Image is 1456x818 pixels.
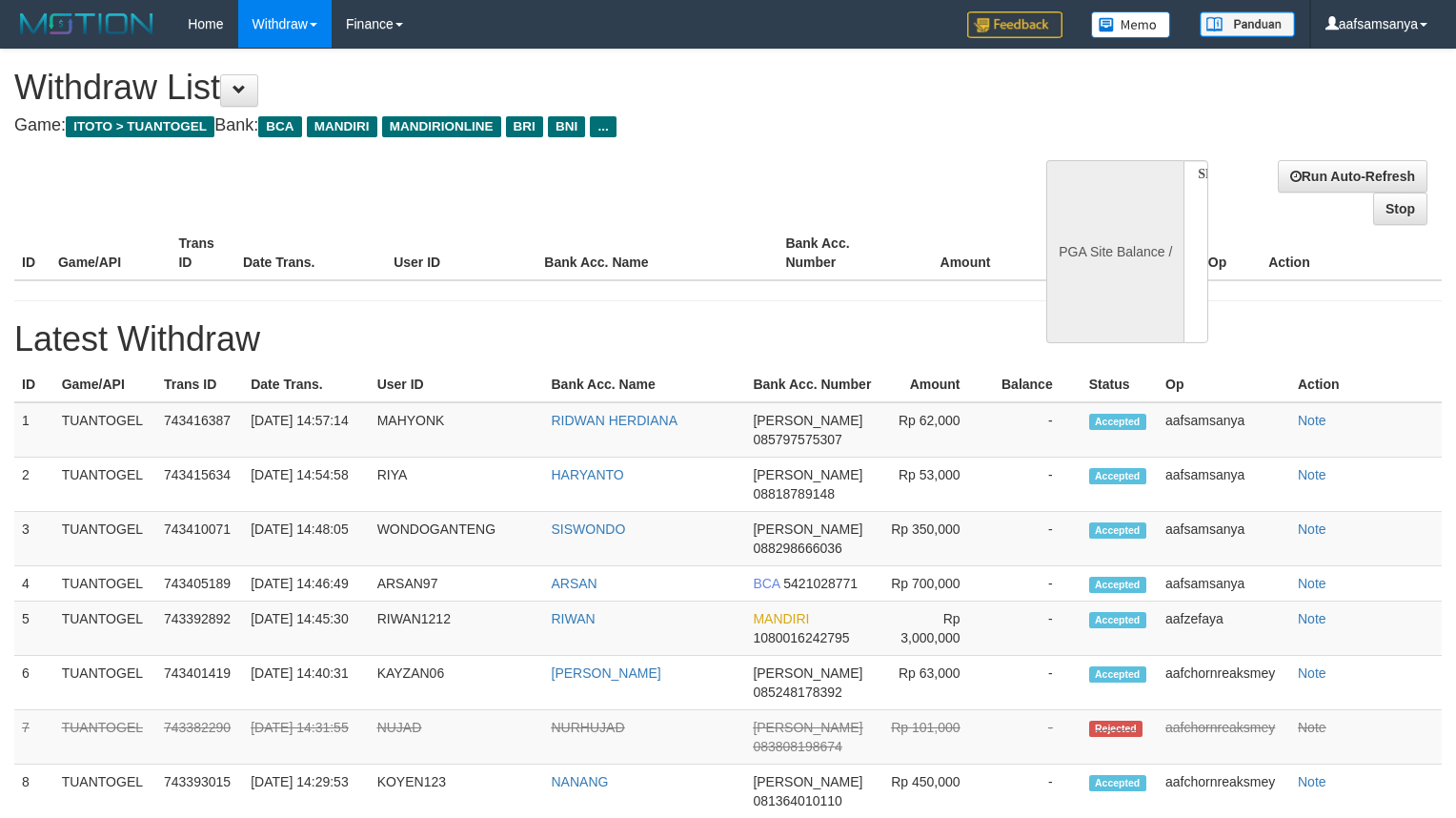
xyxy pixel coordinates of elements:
td: 4 [14,566,54,602]
h1: Latest Withdraw [14,320,1442,358]
td: 743416387 [156,402,243,458]
td: aafchornreaksmey [1158,710,1290,765]
td: 743405189 [156,566,243,602]
a: SISWONDO [552,521,626,537]
td: aafzefaya [1158,602,1290,656]
th: User ID [386,226,536,280]
td: Rp 53,000 [880,458,988,512]
th: Op [1158,367,1290,402]
div: PGA Site Balance / [1046,160,1183,343]
a: [PERSON_NAME] [552,665,661,681]
th: User ID [370,367,544,402]
a: Note [1298,467,1326,482]
td: TUANTOGEL [54,566,156,602]
td: TUANTOGEL [54,710,156,765]
span: [PERSON_NAME] [753,413,862,428]
td: 3 [14,512,54,566]
td: TUANTOGEL [54,458,156,512]
td: Rp 350,000 [880,512,988,566]
a: Note [1298,611,1326,626]
a: Stop [1373,193,1427,225]
span: BRI [506,116,543,137]
span: 081364010110 [753,793,841,808]
span: [PERSON_NAME] [753,665,862,681]
span: Accepted [1089,414,1146,430]
td: [DATE] 14:54:58 [243,458,369,512]
span: Rejected [1089,721,1143,737]
a: Note [1298,521,1326,537]
th: Bank Acc. Number [778,226,899,280]
td: 6 [14,656,54,710]
td: [DATE] 14:40:31 [243,656,369,710]
th: Action [1290,367,1442,402]
th: Bank Acc. Name [536,226,778,280]
th: Amount [899,226,1020,280]
td: [DATE] 14:57:14 [243,402,369,458]
td: aafsamsanya [1158,458,1290,512]
td: - [989,566,1082,602]
span: 083808198674 [753,739,841,754]
span: Accepted [1089,666,1146,683]
td: aafsamsanya [1158,566,1290,602]
th: Op [1201,226,1261,280]
a: RIWAN [552,611,596,626]
a: NANANG [552,774,609,789]
span: MANDIRI [753,611,809,626]
td: 743415634 [156,458,243,512]
span: [PERSON_NAME] [753,774,862,789]
span: [PERSON_NAME] [753,521,862,537]
span: [PERSON_NAME] [753,467,862,482]
a: ARSAN [552,576,597,591]
td: Rp 101,000 [880,710,988,765]
span: Accepted [1089,468,1146,484]
td: Rp 63,000 [880,656,988,710]
th: Date Trans. [235,226,386,280]
td: Rp 62,000 [880,402,988,458]
td: - [989,458,1082,512]
a: Note [1298,774,1326,789]
a: Note [1298,413,1326,428]
img: MOTION_logo.png [14,10,159,38]
td: - [989,710,1082,765]
span: 085797575307 [753,432,841,447]
td: 5 [14,602,54,656]
td: Rp 700,000 [880,566,988,602]
td: [DATE] 14:46:49 [243,566,369,602]
span: 085248178392 [753,685,841,700]
a: RIDWAN HERDIANA [552,413,678,428]
th: ID [14,367,54,402]
span: 5421028771 [783,576,858,591]
td: - [989,602,1082,656]
td: NUJAD [370,710,544,765]
span: BNI [548,116,585,137]
td: - [989,656,1082,710]
td: 743382290 [156,710,243,765]
td: TUANTOGEL [54,512,156,566]
img: panduan.png [1200,11,1295,37]
span: 1080016242795 [753,630,849,645]
td: - [989,402,1082,458]
a: Note [1298,665,1326,681]
td: 7 [14,710,54,765]
td: WONDOGANTENG [370,512,544,566]
td: Rp 3,000,000 [880,602,988,656]
span: Accepted [1089,577,1146,593]
td: - [989,512,1082,566]
th: Action [1261,226,1442,280]
img: Button%20Memo.svg [1091,11,1171,38]
td: 1 [14,402,54,458]
span: [PERSON_NAME] [753,720,862,735]
td: TUANTOGEL [54,656,156,710]
td: 743401419 [156,656,243,710]
span: Accepted [1089,522,1146,539]
a: Note [1298,576,1326,591]
span: BCA [753,576,779,591]
td: [DATE] 14:48:05 [243,512,369,566]
td: 2 [14,458,54,512]
td: aafsamsanya [1158,512,1290,566]
a: Note [1298,720,1326,735]
span: ITOTO > TUANTOGEL [66,116,214,137]
a: HARYANTO [552,467,624,482]
th: Amount [880,367,988,402]
img: Feedback.jpg [967,11,1062,38]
